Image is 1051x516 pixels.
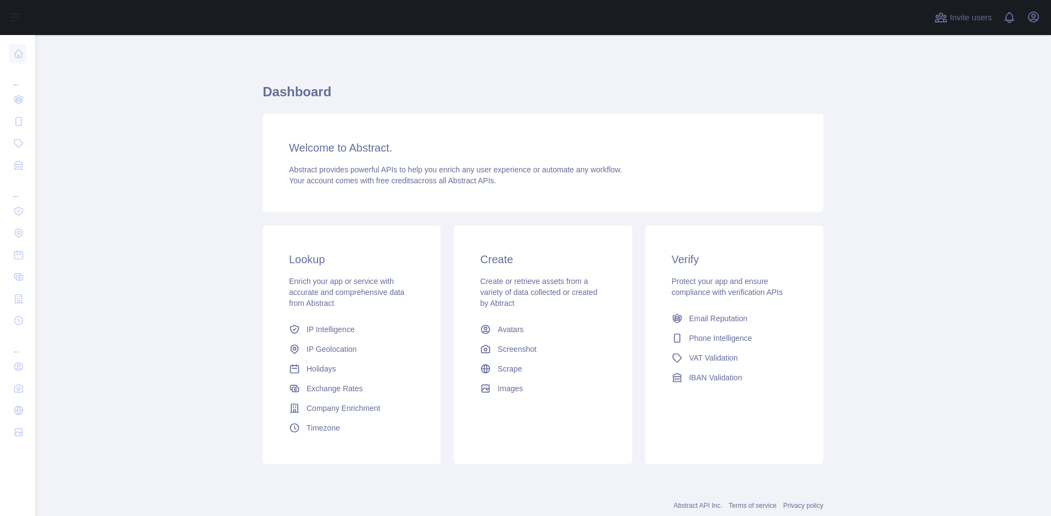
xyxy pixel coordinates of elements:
span: VAT Validation [689,352,738,363]
span: Company Enrichment [307,403,380,414]
span: Scrape [498,363,522,374]
a: Abstract API Inc. [674,502,723,509]
h3: Create [480,252,605,267]
span: Your account comes with across all Abstract APIs. [289,176,496,185]
span: Invite users [950,11,992,24]
span: free credits [376,176,414,185]
a: Holidays [285,359,419,379]
a: Exchange Rates [285,379,419,398]
span: Images [498,383,523,394]
a: Scrape [476,359,610,379]
a: Privacy policy [783,502,823,509]
span: Email Reputation [689,313,748,324]
a: IP Intelligence [285,320,419,339]
a: Screenshot [476,339,610,359]
span: Protect your app and ensure compliance with verification APIs [672,277,783,297]
span: Holidays [307,363,336,374]
h3: Verify [672,252,797,267]
span: Create or retrieve assets from a variety of data collected or created by Abtract [480,277,597,308]
a: Terms of service [729,502,776,509]
span: IBAN Validation [689,372,742,383]
span: IP Intelligence [307,324,355,335]
span: Timezone [307,422,340,433]
span: Enrich your app or service with accurate and comprehensive data from Abstract [289,277,405,308]
a: Avatars [476,320,610,339]
a: Timezone [285,418,419,438]
button: Invite users [932,9,994,26]
a: IP Geolocation [285,339,419,359]
a: VAT Validation [667,348,801,368]
span: IP Geolocation [307,344,357,355]
h3: Lookup [289,252,414,267]
span: Abstract provides powerful APIs to help you enrich any user experience or automate any workflow. [289,165,622,174]
span: Exchange Rates [307,383,363,394]
a: Company Enrichment [285,398,419,418]
div: ... [9,177,26,199]
span: Avatars [498,324,523,335]
a: Email Reputation [667,309,801,328]
div: ... [9,66,26,88]
a: IBAN Validation [667,368,801,387]
a: Images [476,379,610,398]
span: Phone Intelligence [689,333,752,344]
a: Phone Intelligence [667,328,801,348]
span: Screenshot [498,344,536,355]
h1: Dashboard [263,83,823,109]
div: ... [9,333,26,355]
h3: Welcome to Abstract. [289,140,797,155]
